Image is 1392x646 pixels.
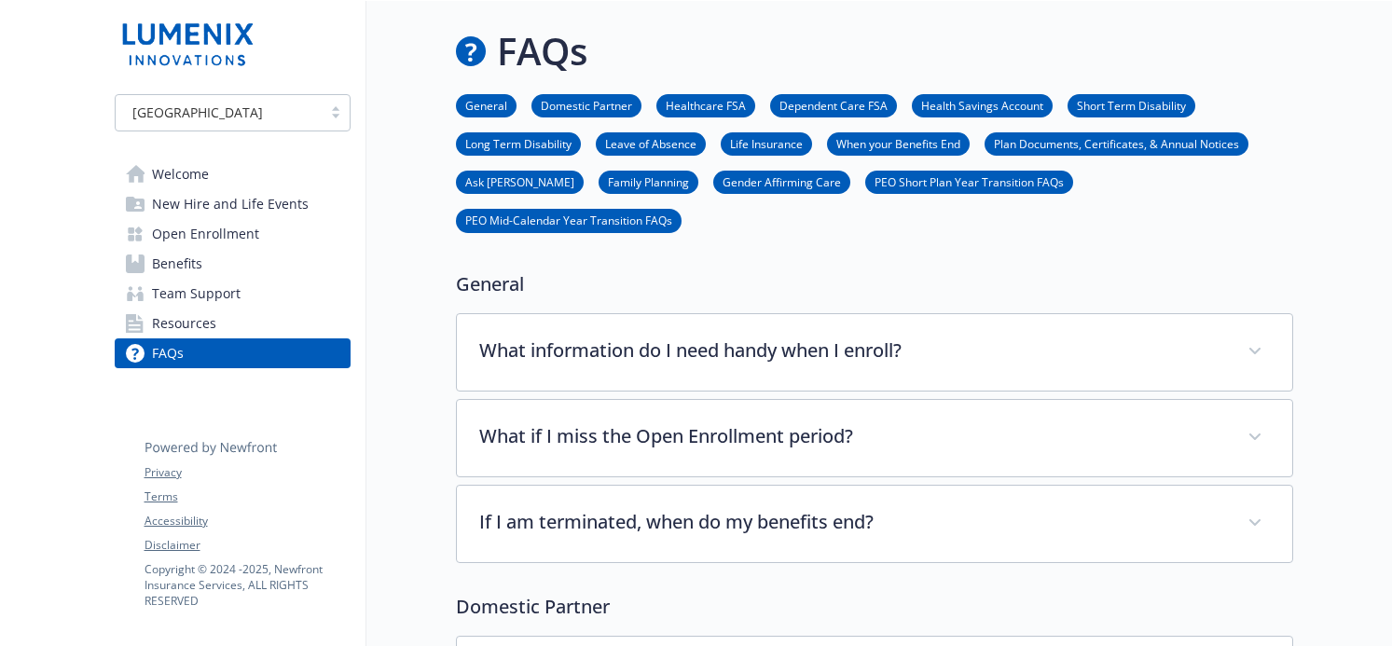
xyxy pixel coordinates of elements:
p: What if I miss the Open Enrollment period? [479,422,1225,450]
a: General [456,96,517,114]
a: Gender Affirming Care [713,172,850,190]
p: Domestic Partner [456,593,1293,621]
a: Dependent Care FSA [770,96,897,114]
a: Terms [145,488,350,505]
p: Copyright © 2024 - 2025 , Newfront Insurance Services, ALL RIGHTS RESERVED [145,561,350,609]
a: Accessibility [145,513,350,529]
a: Privacy [145,464,350,481]
a: FAQs [115,338,351,368]
span: Benefits [152,249,202,279]
span: Resources [152,309,216,338]
div: What information do I need handy when I enroll? [457,314,1292,391]
span: FAQs [152,338,184,368]
a: Team Support [115,279,351,309]
a: New Hire and Life Events [115,189,351,219]
a: When your Benefits End [827,134,970,152]
p: General [456,270,1293,298]
span: Open Enrollment [152,219,259,249]
a: Healthcare FSA [656,96,755,114]
span: Welcome [152,159,209,189]
span: Team Support [152,279,241,309]
a: Plan Documents, Certificates, & Annual Notices [985,134,1248,152]
a: Family Planning [599,172,698,190]
div: What if I miss the Open Enrollment period? [457,400,1292,476]
span: [GEOGRAPHIC_DATA] [132,103,263,122]
div: If I am terminated, when do my benefits end? [457,486,1292,562]
a: Short Term Disability [1068,96,1195,114]
a: Leave of Absence [596,134,706,152]
a: Resources [115,309,351,338]
a: Disclaimer [145,537,350,554]
a: PEO Mid-Calendar Year Transition FAQs [456,211,682,228]
a: Life Insurance [721,134,812,152]
a: Ask [PERSON_NAME] [456,172,584,190]
a: Welcome [115,159,351,189]
a: Benefits [115,249,351,279]
span: [GEOGRAPHIC_DATA] [125,103,312,122]
a: Health Savings Account [912,96,1053,114]
a: Domestic Partner [531,96,641,114]
span: New Hire and Life Events [152,189,309,219]
a: Open Enrollment [115,219,351,249]
h1: FAQs [497,23,587,79]
a: Long Term Disability [456,134,581,152]
a: PEO Short Plan Year Transition FAQs [865,172,1073,190]
p: What information do I need handy when I enroll? [479,337,1225,364]
p: If I am terminated, when do my benefits end? [479,508,1225,536]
